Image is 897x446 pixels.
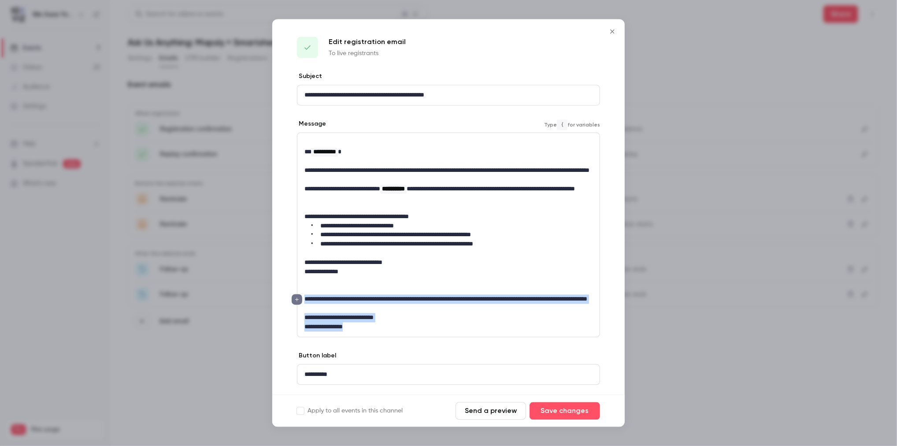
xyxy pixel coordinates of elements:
[557,120,567,130] code: {
[329,49,406,58] p: To live registrants
[297,72,322,81] label: Subject
[297,133,600,337] div: editor
[297,351,336,360] label: Button label
[297,119,326,128] label: Message
[456,402,526,420] button: Send a preview
[544,120,600,130] span: Type for variables
[297,407,403,416] label: Apply to all events in this channel
[329,37,406,48] p: Edit registration email
[297,85,600,105] div: editor
[530,402,600,420] button: Save changes
[297,364,600,384] div: editor
[604,23,621,41] button: Close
